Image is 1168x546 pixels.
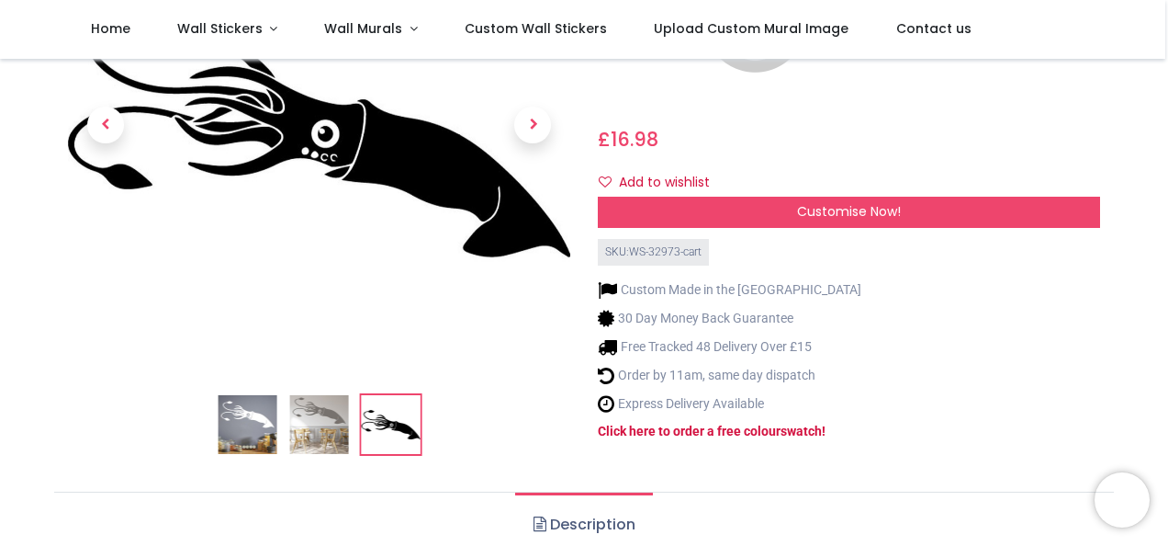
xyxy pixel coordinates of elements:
[218,394,276,453] img: Squid Under The Sea Wall Sticker
[611,126,658,153] span: 16.98
[598,366,861,385] li: Order by 11am, same day dispatch
[822,424,825,438] a: !
[598,424,781,438] a: Click here to order a free colour
[598,309,861,328] li: 30 Day Money Back Guarantee
[91,19,130,38] span: Home
[289,394,348,453] img: WS-32973-02
[896,19,971,38] span: Contact us
[598,126,658,153] span: £
[781,424,822,438] a: swatch
[598,337,861,357] li: Free Tracked 48 Delivery Over £15
[177,19,263,38] span: Wall Stickers
[514,107,551,143] span: Next
[324,19,402,38] span: Wall Murals
[598,239,709,266] div: SKU: WS-32973-cart
[599,176,612,188] i: Add to wishlist
[598,394,861,414] li: Express Delivery Available
[87,107,124,143] span: Previous
[465,19,607,38] span: Custom Wall Stickers
[361,394,420,453] img: WS-32973-03
[598,167,725,199] button: Add to wishlistAdd to wishlist
[598,280,861,300] li: Custom Made in the [GEOGRAPHIC_DATA]
[654,19,848,38] span: Upload Custom Mural Image
[1095,472,1150,528] iframe: Brevo live chat
[797,202,901,221] span: Customise Now!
